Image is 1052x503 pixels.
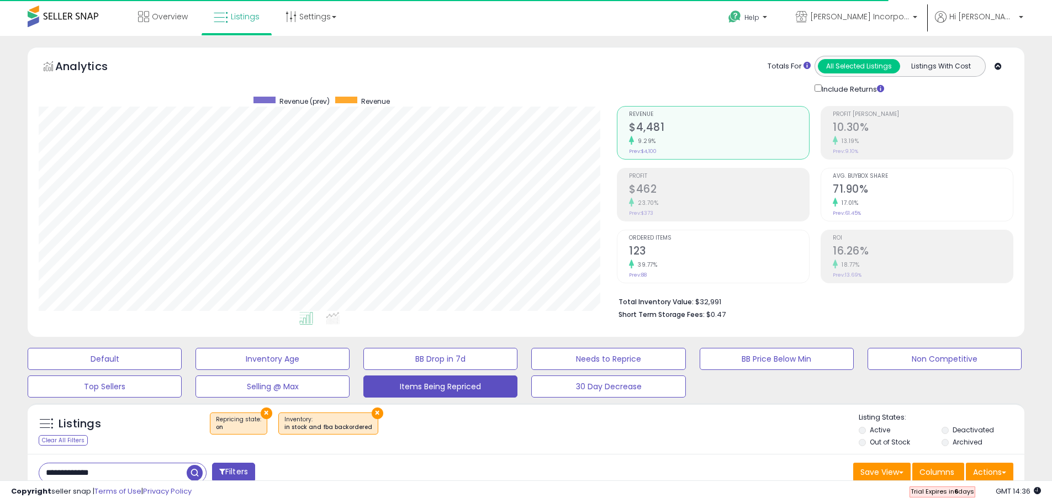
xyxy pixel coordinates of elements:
h2: $462 [629,183,809,198]
span: Overview [152,11,188,22]
div: on [216,423,261,431]
span: Listings [231,11,260,22]
small: Prev: $4,100 [629,148,657,155]
a: Terms of Use [94,486,141,496]
small: 13.19% [838,137,859,145]
span: Help [744,13,759,22]
b: 6 [954,487,958,496]
span: [PERSON_NAME] Incorporated [810,11,910,22]
button: Non Competitive [868,348,1022,370]
div: Clear All Filters [39,435,88,446]
span: Revenue [361,97,390,106]
span: Revenue (prev) [279,97,330,106]
span: $0.47 [706,309,726,320]
h2: 71.90% [833,183,1013,198]
small: Prev: $373 [629,210,653,216]
i: Get Help [728,10,742,24]
span: Inventory : [284,415,372,432]
span: Revenue [629,112,809,118]
small: Prev: 88 [629,272,647,278]
button: Top Sellers [28,375,182,398]
label: Out of Stock [870,437,910,447]
div: Totals For [768,61,811,72]
span: Hi [PERSON_NAME] [949,11,1016,22]
a: Privacy Policy [143,486,192,496]
button: Actions [966,463,1013,481]
button: Items Being Repriced [363,375,517,398]
span: Avg. Buybox Share [833,173,1013,179]
label: Archived [953,437,982,447]
a: Help [720,2,778,36]
p: Listing States: [859,412,1024,423]
button: Default [28,348,182,370]
button: Listings With Cost [900,59,982,73]
span: Ordered Items [629,235,809,241]
div: in stock and fba backordered [284,423,372,431]
h2: 123 [629,245,809,260]
button: Columns [912,463,964,481]
span: Repricing state : [216,415,261,432]
li: $32,991 [618,294,1005,308]
small: 18.77% [838,261,859,269]
span: Trial Expires in days [911,487,974,496]
h2: $4,481 [629,121,809,136]
div: seller snap | | [11,486,192,497]
span: Columns [919,467,954,478]
small: 17.01% [838,199,858,207]
button: Needs to Reprice [531,348,685,370]
h2: 16.26% [833,245,1013,260]
label: Deactivated [953,425,994,435]
small: 39.77% [634,261,657,269]
button: BB Drop in 7d [363,348,517,370]
button: BB Price Below Min [700,348,854,370]
a: Hi [PERSON_NAME] [935,11,1023,36]
button: Filters [212,463,255,482]
h5: Listings [59,416,101,432]
span: Profit [PERSON_NAME] [833,112,1013,118]
small: 23.70% [634,199,658,207]
h2: 10.30% [833,121,1013,136]
small: Prev: 61.45% [833,210,861,216]
h5: Analytics [55,59,129,77]
button: 30 Day Decrease [531,375,685,398]
b: Short Term Storage Fees: [618,310,705,319]
span: 2025-08-15 14:36 GMT [996,486,1041,496]
button: All Selected Listings [818,59,900,73]
small: Prev: 9.10% [833,148,858,155]
span: Profit [629,173,809,179]
button: Selling @ Max [195,375,350,398]
b: Total Inventory Value: [618,297,694,306]
small: Prev: 13.69% [833,272,861,278]
label: Active [870,425,890,435]
button: Save View [853,463,911,481]
small: 9.29% [634,137,656,145]
div: Include Returns [806,82,897,95]
strong: Copyright [11,486,51,496]
button: Inventory Age [195,348,350,370]
button: × [372,407,383,419]
span: ROI [833,235,1013,241]
button: × [261,407,272,419]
